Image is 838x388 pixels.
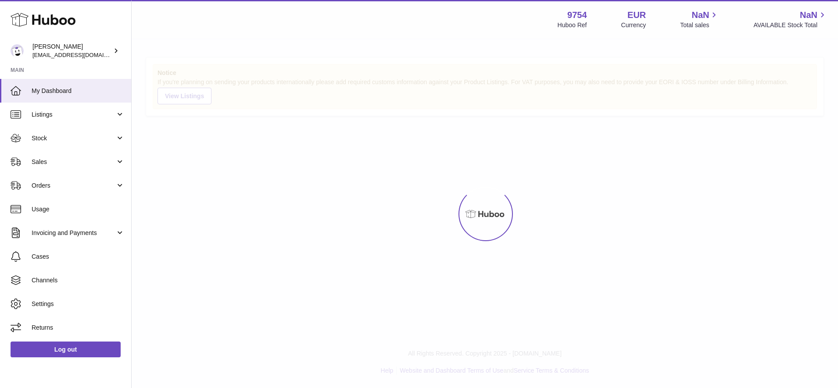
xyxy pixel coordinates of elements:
[567,9,587,21] strong: 9754
[32,134,115,142] span: Stock
[32,182,115,190] span: Orders
[680,9,719,29] a: NaN Total sales
[753,9,827,29] a: NaN AVAILABLE Stock Total
[32,253,125,261] span: Cases
[32,205,125,214] span: Usage
[753,21,827,29] span: AVAILABLE Stock Total
[32,158,115,166] span: Sales
[800,9,817,21] span: NaN
[621,21,646,29] div: Currency
[558,21,587,29] div: Huboo Ref
[32,43,111,59] div: [PERSON_NAME]
[32,300,125,308] span: Settings
[32,87,125,95] span: My Dashboard
[627,9,646,21] strong: EUR
[691,9,709,21] span: NaN
[32,110,115,119] span: Listings
[11,342,121,357] a: Log out
[680,21,719,29] span: Total sales
[32,229,115,237] span: Invoicing and Payments
[32,324,125,332] span: Returns
[11,44,24,57] img: internalAdmin-9754@internal.huboo.com
[32,276,125,285] span: Channels
[32,51,129,58] span: [EMAIL_ADDRESS][DOMAIN_NAME]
